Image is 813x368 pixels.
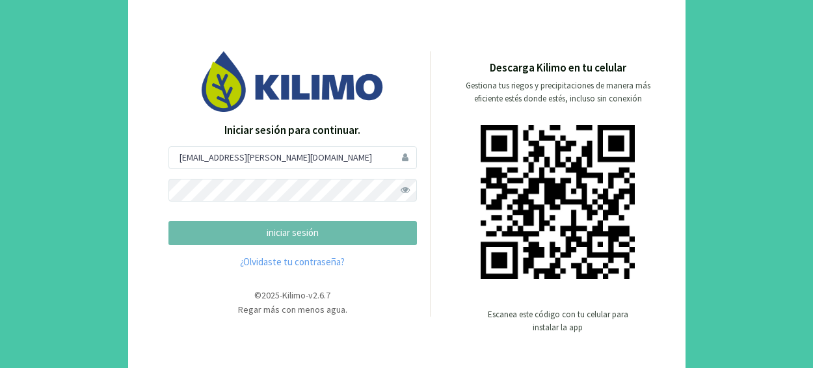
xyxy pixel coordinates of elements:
span: 2025 [261,289,280,301]
input: Usuario [168,146,417,169]
span: - [280,289,282,301]
img: Image [202,51,384,112]
span: v2.6.7 [308,289,330,301]
button: iniciar sesión [168,221,417,245]
span: Regar más con menos agua. [238,304,347,315]
a: ¿Olvidaste tu contraseña? [168,255,417,270]
p: iniciar sesión [180,226,406,241]
p: Descarga Kilimo en tu celular [490,60,626,77]
span: Kilimo [282,289,306,301]
p: Iniciar sesión para continuar. [168,122,417,139]
p: Escanea este código con tu celular para instalar la app [486,308,630,334]
p: Gestiona tus riegos y precipitaciones de manera más eficiente estés donde estés, incluso sin cone... [458,79,658,105]
img: qr code [481,125,635,279]
span: © [254,289,261,301]
span: - [306,289,308,301]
